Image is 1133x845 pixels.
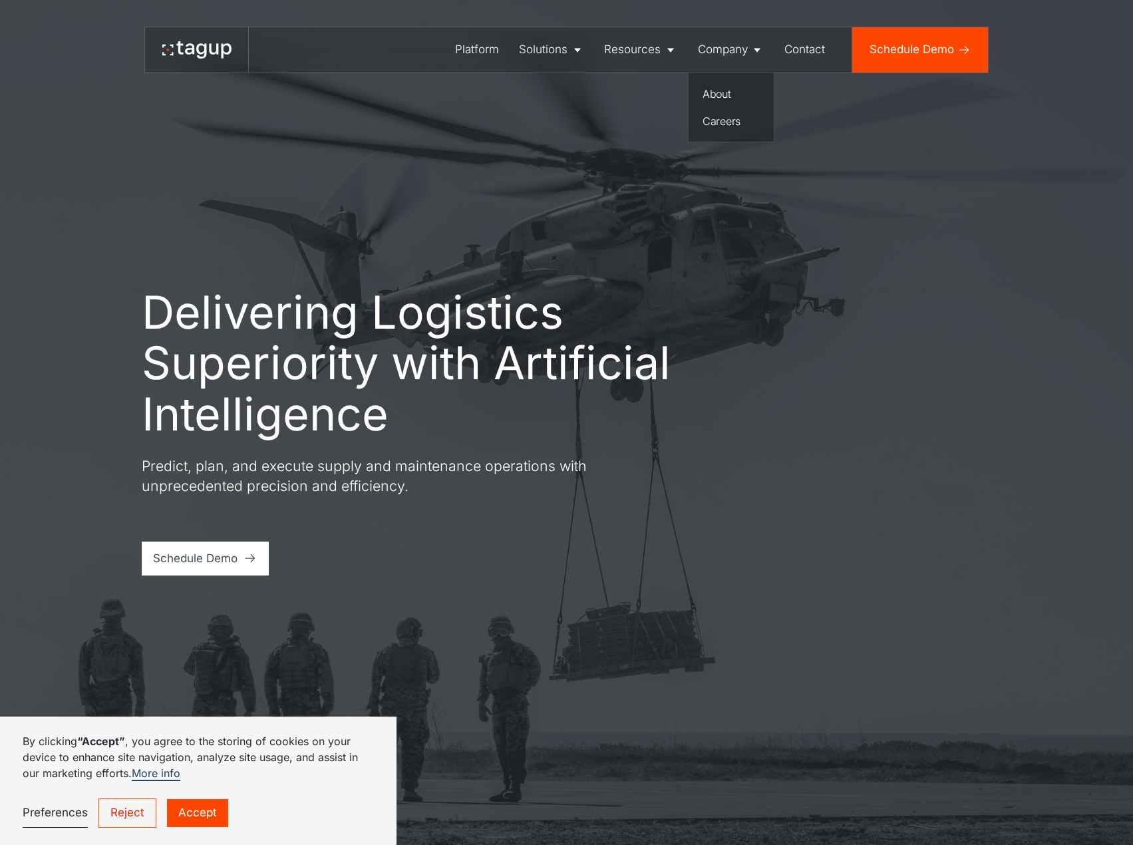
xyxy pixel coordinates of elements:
[852,27,988,73] a: Schedule Demo
[774,27,835,73] a: Contact
[697,109,765,134] a: Careers
[445,27,509,73] a: Platform
[604,41,661,59] div: Resources
[688,27,774,73] a: Company
[455,41,499,59] div: Platform
[594,27,687,73] a: Resources
[77,735,125,748] strong: “Accept”
[153,550,238,568] div: Schedule Demo
[98,798,156,828] a: Reject
[142,456,621,496] p: Predict, plan, and execute supply and maintenance operations with unprecedented precision and eff...
[697,82,765,106] a: About
[703,113,760,129] div: Careers
[784,41,825,59] div: Contact
[142,287,701,440] h1: Delivering Logistics Superiority with Artificial Intelligence
[870,41,954,59] div: Schedule Demo
[703,86,760,102] div: About
[167,799,228,828] a: Accept
[698,41,748,59] div: Company
[23,798,88,828] a: Preferences
[132,766,180,781] a: More info
[519,41,567,59] div: Solutions
[509,27,594,73] a: Solutions
[142,542,269,576] a: Schedule Demo
[23,733,374,781] p: By clicking , you agree to the storing of cookies on your device to enhance site navigation, anal...
[688,73,774,142] nav: Company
